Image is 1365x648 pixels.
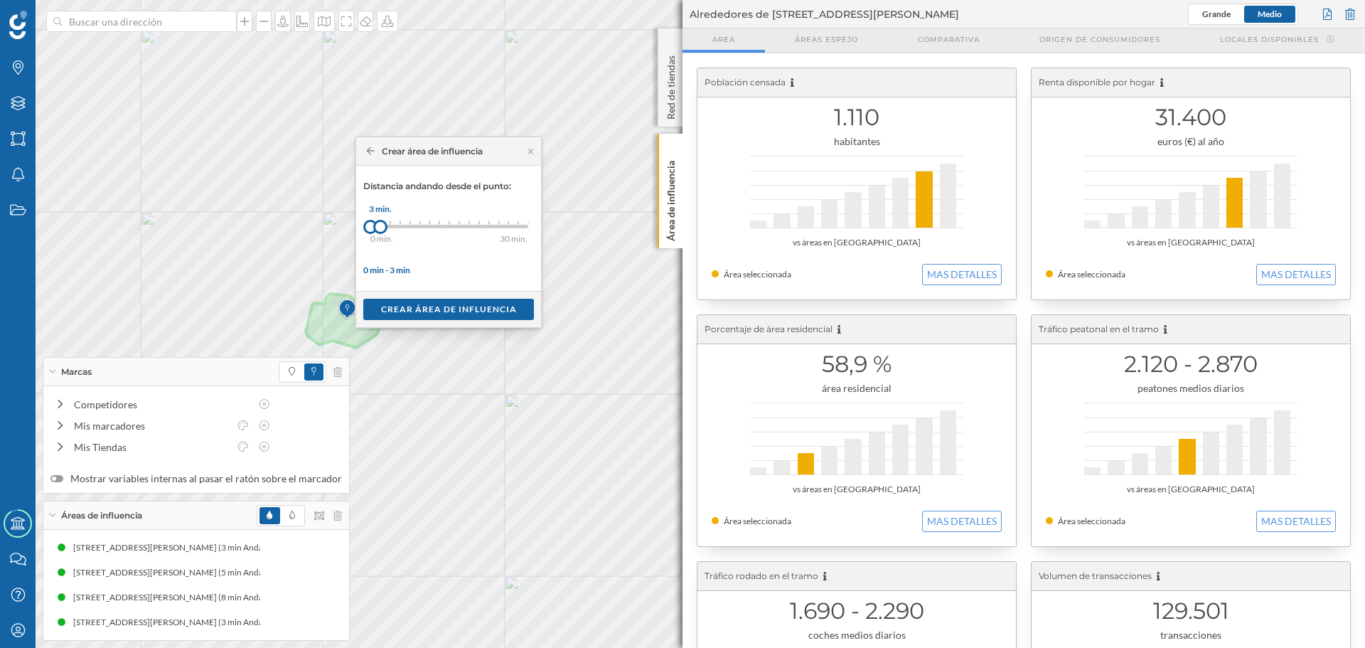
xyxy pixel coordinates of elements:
[74,440,229,455] div: Mis Tiendas
[1058,269,1125,280] span: Área seleccionada
[1046,104,1336,131] h1: 31.400
[922,264,1002,285] button: MAS DETALLES
[367,145,483,158] div: Crear área de influencia
[1046,628,1336,642] div: transacciones
[690,7,959,21] span: Alrededores de [STREET_ADDRESS][PERSON_NAME]
[1046,482,1336,496] div: vs áreas en [GEOGRAPHIC_DATA]
[1046,134,1336,149] div: euros (€) al año
[1220,34,1319,45] span: Locales disponibles
[9,11,27,39] img: Geoblink Logo
[1032,315,1350,344] div: Tráfico peatonal en el tramo
[1046,351,1336,378] h1: 2.120 - 2.870
[712,235,1002,250] div: vs áreas en [GEOGRAPHIC_DATA]
[363,264,534,277] div: 0 min - 3 min
[50,472,342,486] label: Mostrar variables internas al pasar el ratón sobre el marcador
[73,615,287,630] div: [STREET_ADDRESS][PERSON_NAME] (3 min Andando)
[795,34,858,45] span: Áreas espejo
[1032,562,1350,591] div: Volumen de transacciones
[712,34,735,45] span: Area
[1256,264,1336,285] button: MAS DETALLES
[922,511,1002,532] button: MAS DETALLES
[918,34,980,45] span: Comparativa
[712,381,1002,395] div: área residencial
[74,418,229,433] div: Mis marcadores
[1256,511,1336,532] button: MAS DETALLES
[370,232,406,246] div: 0 min.
[724,516,791,526] span: Área seleccionada
[712,134,1002,149] div: habitantes
[712,482,1002,496] div: vs áreas en [GEOGRAPHIC_DATA]
[724,269,791,280] span: Área seleccionada
[500,232,557,246] div: 30 min.
[712,597,1002,625] h1: 1.690 - 2.290
[61,366,92,378] span: Marcas
[1046,381,1336,395] div: peatones medios diarios
[1046,235,1336,250] div: vs áreas en [GEOGRAPHIC_DATA]
[712,628,1002,642] div: coches medios diarios
[73,590,288,605] div: [STREET_ADDRESS][PERSON_NAME] (8 min Andando)
[712,104,1002,131] h1: 1.110
[1202,9,1231,19] span: Grande
[28,10,79,23] span: Soporte
[1258,9,1282,19] span: Medio
[664,50,678,119] p: Red de tiendas
[61,509,142,522] span: Áreas de influencia
[73,541,288,555] div: [STREET_ADDRESS][PERSON_NAME] (3 min Andando)
[697,68,1016,97] div: Población censada
[74,397,250,412] div: Competidores
[1046,597,1336,625] h1: 129.501
[1032,68,1350,97] div: Renta disponible por hogar
[338,295,356,324] img: Marker
[363,202,398,216] div: 3 min.
[697,315,1016,344] div: Porcentaje de área residencial
[73,565,288,580] div: [STREET_ADDRESS][PERSON_NAME] (5 min Andando)
[664,155,678,241] p: Área de influencia
[712,351,1002,378] h1: 58,9 %
[1058,516,1125,526] span: Área seleccionada
[363,180,534,193] p: Distancia andando desde el punto:
[1039,34,1160,45] span: Origen de consumidores
[697,562,1016,591] div: Tráfico rodado en el tramo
